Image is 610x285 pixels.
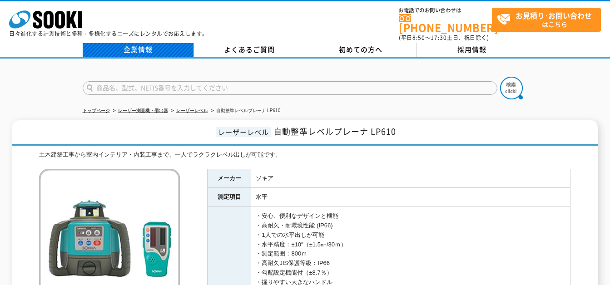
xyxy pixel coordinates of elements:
[208,188,251,207] th: 測定項目
[39,150,570,160] div: 土木建築工事から室内インテリア・内装工事まで、一人でラクラクレベル出しが可能です。
[399,34,489,42] span: (平日 ～ 土日、祝日除く)
[399,14,492,33] a: [PHONE_NUMBER]
[399,8,492,13] span: お電話でのお問い合わせは
[305,43,417,57] a: 初めての方へ
[83,108,110,113] a: トップページ
[9,31,208,36] p: 日々進化する計測技術と多種・多様化するニーズにレンタルでお応えします。
[208,169,251,188] th: メーカー
[216,127,271,137] span: レーザーレベル
[500,77,523,99] img: btn_search.png
[176,108,208,113] a: レーザーレベル
[431,34,447,42] span: 17:30
[412,34,425,42] span: 8:50
[251,188,570,207] td: 水平
[209,106,281,116] li: 自動整準レベルプレーナ LP610
[516,10,592,21] strong: お見積り･お問い合わせ
[83,81,497,95] input: 商品名、型式、NETIS番号を入力してください
[251,169,570,188] td: ソキア
[194,43,305,57] a: よくあるご質問
[118,108,168,113] a: レーザー測量機・墨出器
[273,125,396,138] span: 自動整準レベルプレーナ LP610
[497,8,600,31] span: はこちら
[83,43,194,57] a: 企業情報
[417,43,528,57] a: 採用情報
[492,8,601,32] a: お見積り･お問い合わせはこちら
[339,44,382,54] span: 初めての方へ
